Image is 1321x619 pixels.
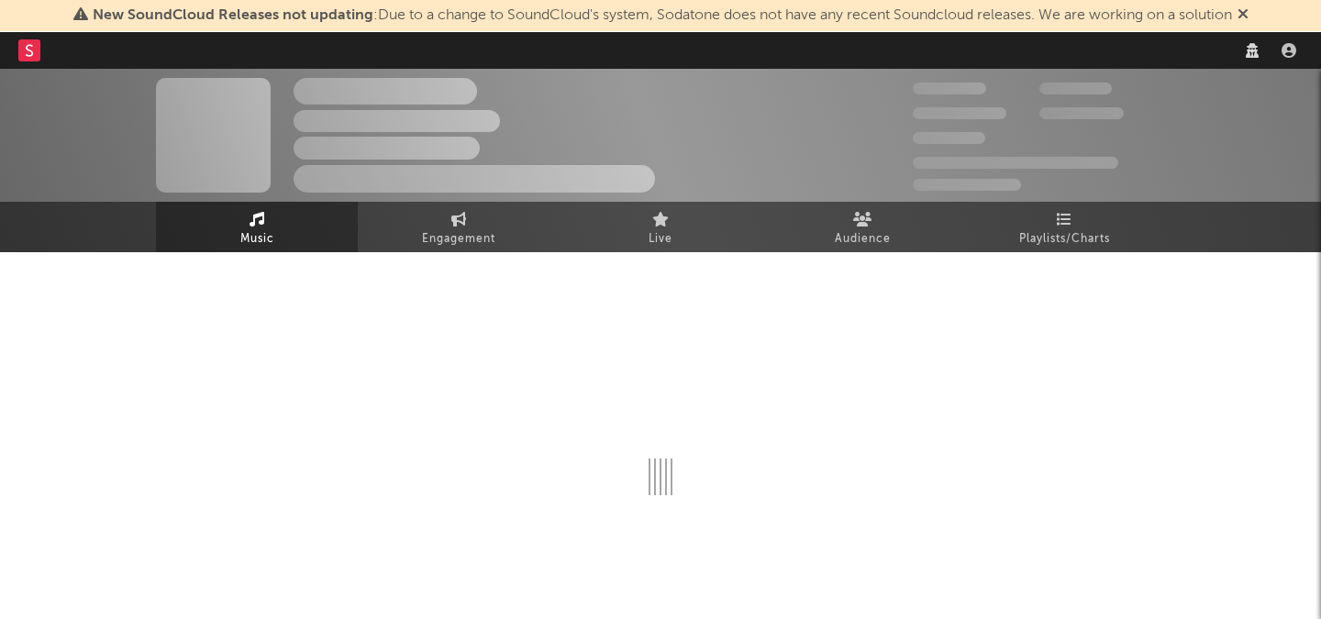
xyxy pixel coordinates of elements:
[1039,83,1112,94] span: 100,000
[422,228,495,250] span: Engagement
[93,8,1232,23] span: : Due to a change to SoundCloud's system, Sodatone does not have any recent Soundcloud releases. ...
[761,202,963,252] a: Audience
[913,179,1021,191] span: Jump Score: 85.0
[240,228,274,250] span: Music
[913,157,1118,169] span: 50,000,000 Monthly Listeners
[156,202,358,252] a: Music
[1039,107,1124,119] span: 1,000,000
[93,8,373,23] span: New SoundCloud Releases not updating
[913,132,985,144] span: 100,000
[913,107,1006,119] span: 50,000,000
[913,83,986,94] span: 300,000
[835,228,891,250] span: Audience
[560,202,761,252] a: Live
[358,202,560,252] a: Engagement
[649,228,672,250] span: Live
[1238,8,1249,23] span: Dismiss
[963,202,1165,252] a: Playlists/Charts
[1019,228,1110,250] span: Playlists/Charts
